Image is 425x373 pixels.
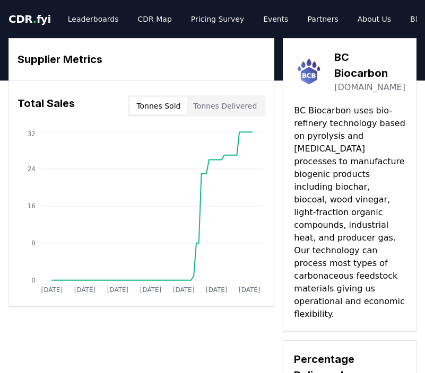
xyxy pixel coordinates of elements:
tspan: [DATE] [107,286,128,294]
button: Tonnes Delivered [187,97,263,114]
h3: Total Sales [18,95,75,117]
a: About Us [349,10,400,29]
tspan: [DATE] [239,286,260,294]
tspan: [DATE] [173,286,194,294]
a: CDR.fyi [8,12,51,26]
a: [DOMAIN_NAME] [334,81,405,94]
tspan: 16 [28,202,36,210]
tspan: 0 [31,277,36,284]
h3: BC Biocarbon [334,49,405,81]
a: Pricing Survey [183,10,253,29]
span: CDR fyi [8,13,51,25]
tspan: [DATE] [140,286,161,294]
a: Partners [299,10,347,29]
tspan: [DATE] [41,286,63,294]
tspan: [DATE] [74,286,96,294]
tspan: 8 [31,239,36,247]
span: . [33,13,37,25]
img: BC Biocarbon-logo [294,57,324,86]
a: Events [255,10,297,29]
tspan: 32 [28,130,36,138]
tspan: 24 [28,165,36,173]
p: BC Biocarbon uses bio-refinery technology based on pyrolysis and [MEDICAL_DATA] processes to manu... [294,104,405,321]
a: Leaderboards [59,10,127,29]
tspan: [DATE] [206,286,227,294]
button: Tonnes Sold [130,97,187,114]
h3: Supplier Metrics [18,51,265,67]
a: CDR Map [129,10,180,29]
